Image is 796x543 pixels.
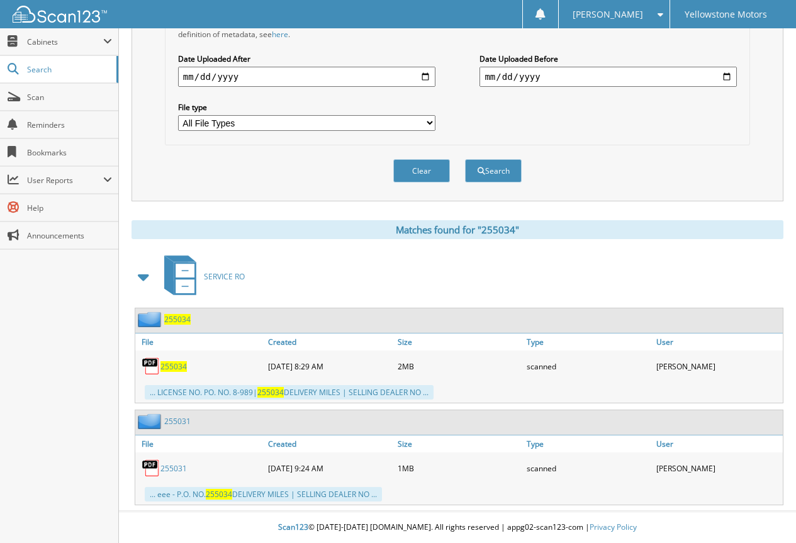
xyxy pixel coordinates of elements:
div: [DATE] 9:24 AM [265,456,395,481]
div: [PERSON_NAME] [653,456,783,481]
span: SERVICE RO [204,271,245,282]
a: Type [524,333,653,350]
a: 255034 [164,314,191,325]
input: start [178,67,435,87]
a: File [135,333,265,350]
img: PDF.png [142,357,160,376]
span: 255034 [206,489,232,500]
div: [PERSON_NAME] [653,354,783,379]
img: scan123-logo-white.svg [13,6,107,23]
div: © [DATE]-[DATE] [DOMAIN_NAME]. All rights reserved | appg02-scan123-com | [119,512,796,543]
a: 255034 [160,361,187,372]
div: scanned [524,354,653,379]
a: Size [395,435,524,452]
label: Date Uploaded After [178,53,435,64]
div: scanned [524,456,653,481]
div: 1MB [395,456,524,481]
span: Reminders [27,120,112,130]
a: Privacy Policy [590,522,637,532]
button: Clear [393,159,450,182]
span: User Reports [27,175,103,186]
img: folder2.png [138,413,164,429]
span: Help [27,203,112,213]
div: ... LICENSE NO. PO. NO. 8-989| DELIVERY MILES | SELLING DEALER NO ... [145,385,434,400]
span: Yellowstone Motors [685,11,767,18]
img: folder2.png [138,311,164,327]
a: 255031 [160,463,187,474]
div: [DATE] 8:29 AM [265,354,395,379]
a: SERVICE RO [157,252,245,301]
a: Created [265,333,395,350]
span: 255034 [257,387,284,398]
a: 255031 [164,416,191,427]
span: Announcements [27,230,112,241]
span: Scan [27,92,112,103]
img: PDF.png [142,459,160,478]
span: Scan123 [278,522,308,532]
span: Cabinets [27,36,103,47]
div: Matches found for "255034" [132,220,783,239]
a: User [653,333,783,350]
input: end [479,67,737,87]
a: here [272,29,288,40]
span: [PERSON_NAME] [573,11,643,18]
label: Date Uploaded Before [479,53,737,64]
a: Type [524,435,653,452]
a: Created [265,435,395,452]
div: 2MB [395,354,524,379]
div: ... eee - P.O. NO. DELIVERY MILES | SELLING DEALER NO ... [145,487,382,501]
label: File type [178,102,435,113]
span: Search [27,64,110,75]
a: Size [395,333,524,350]
button: Search [465,159,522,182]
a: File [135,435,265,452]
span: Bookmarks [27,147,112,158]
a: User [653,435,783,452]
iframe: Chat Widget [733,483,796,543]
